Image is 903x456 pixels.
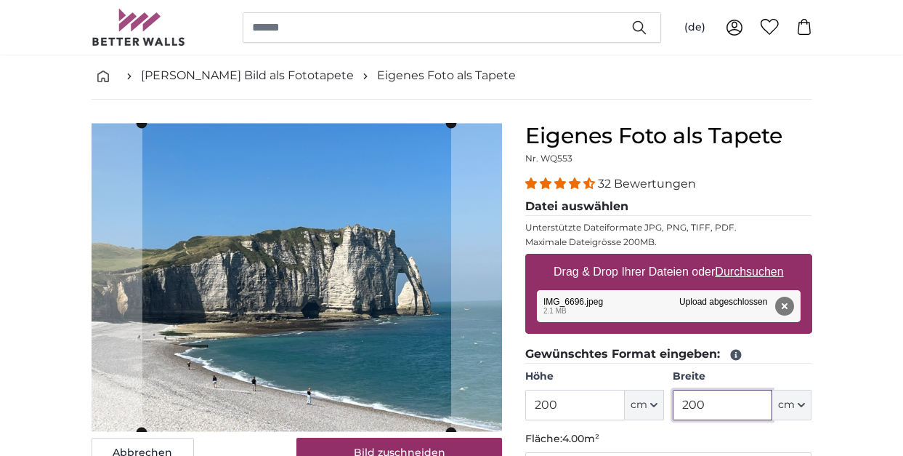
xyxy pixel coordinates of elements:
[525,369,664,384] label: Höhe
[525,123,812,149] h1: Eigenes Foto als Tapete
[778,398,795,412] span: cm
[525,177,598,191] span: 4.31 stars
[377,67,516,84] a: Eigenes Foto als Tapete
[562,432,599,445] span: 4.00m²
[525,222,812,233] p: Unterstützte Dateiformate JPG, PNG, TIFF, PDF.
[525,345,812,364] legend: Gewünschtes Format eingeben:
[625,390,664,420] button: cm
[525,153,572,164] span: Nr. WQ553
[631,398,647,412] span: cm
[772,390,811,420] button: cm
[673,369,811,384] label: Breite
[92,9,186,46] img: Betterwalls
[548,257,790,287] label: Drag & Drop Ihrer Dateien oder
[525,198,812,216] legend: Datei auswählen
[525,432,812,447] p: Fläche:
[598,177,696,191] span: 32 Bewertungen
[525,236,812,248] p: Maximale Dateigrösse 200MB.
[715,265,783,278] u: Durchsuchen
[141,67,354,84] a: [PERSON_NAME] Bild als Fototapete
[92,52,812,100] nav: breadcrumbs
[673,15,717,41] button: (de)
